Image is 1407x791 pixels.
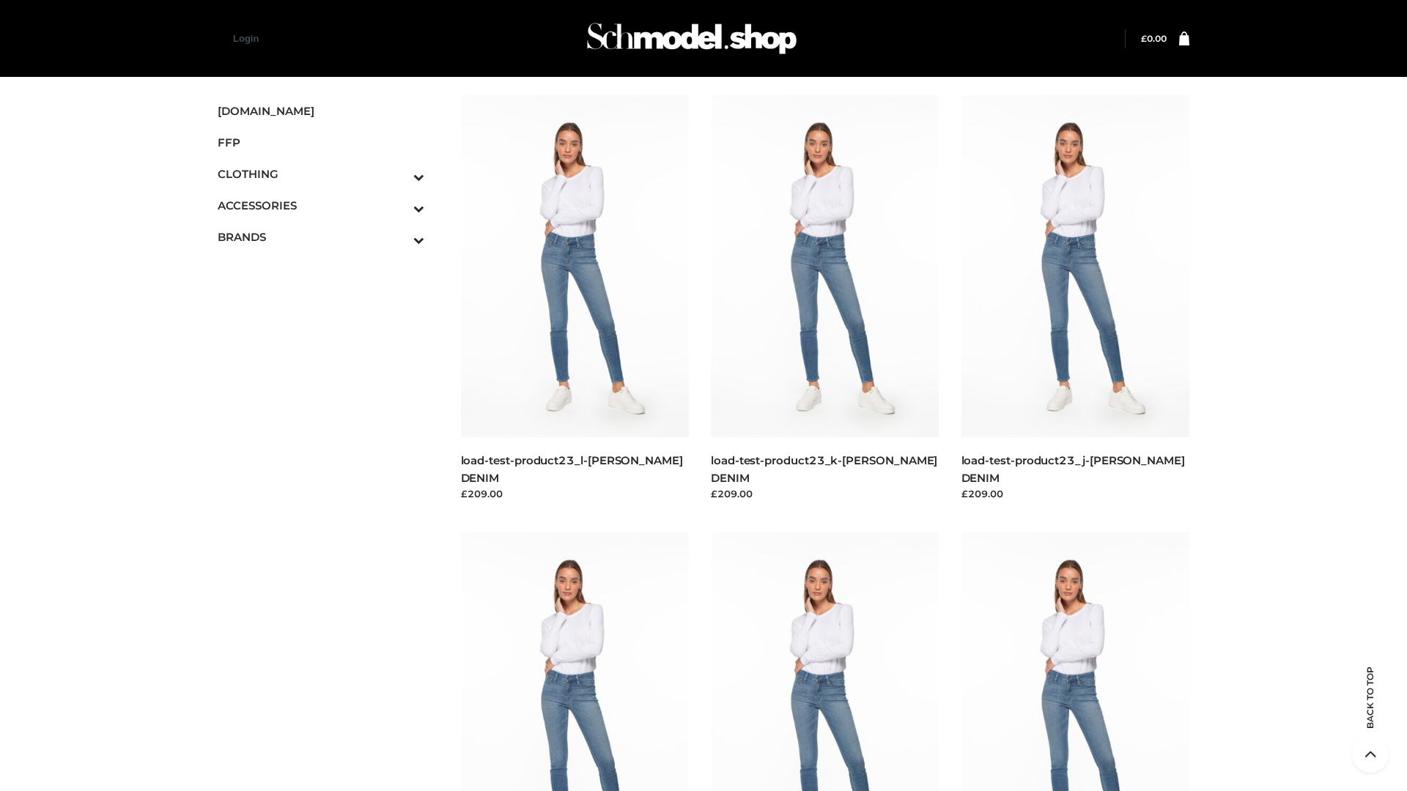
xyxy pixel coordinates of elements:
[218,158,424,190] a: CLOTHINGToggle Submenu
[218,229,424,245] span: BRANDS
[711,486,939,501] div: £209.00
[218,221,424,253] a: BRANDSToggle Submenu
[1141,33,1167,44] a: £0.00
[233,33,259,44] a: Login
[1141,33,1147,44] span: £
[961,453,1185,484] a: load-test-product23_j-[PERSON_NAME] DENIM
[218,166,424,182] span: CLOTHING
[711,453,937,484] a: load-test-product23_k-[PERSON_NAME] DENIM
[373,221,424,253] button: Toggle Submenu
[961,486,1190,501] div: £209.00
[218,95,424,127] a: [DOMAIN_NAME]
[1141,33,1167,44] bdi: 0.00
[218,190,424,221] a: ACCESSORIESToggle Submenu
[582,10,802,67] img: Schmodel Admin 964
[218,197,424,214] span: ACCESSORIES
[218,134,424,151] span: FFP
[218,103,424,119] span: [DOMAIN_NAME]
[373,158,424,190] button: Toggle Submenu
[461,486,690,501] div: £209.00
[218,127,424,158] a: FFP
[461,453,683,484] a: load-test-product23_l-[PERSON_NAME] DENIM
[373,190,424,221] button: Toggle Submenu
[1352,692,1389,729] span: Back to top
